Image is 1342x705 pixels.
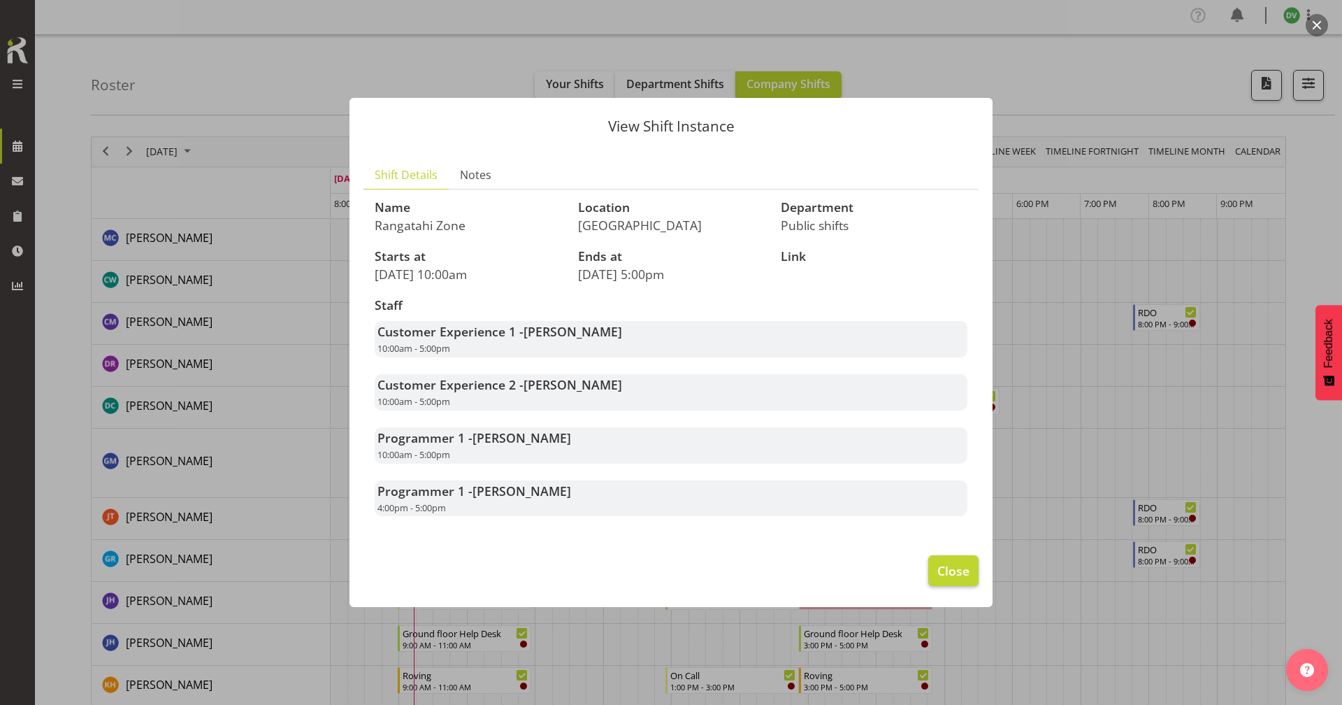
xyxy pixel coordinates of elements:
[937,562,969,580] span: Close
[524,376,622,393] span: [PERSON_NAME]
[578,201,765,215] h3: Location
[377,483,571,499] strong: Programmer 1 -
[377,342,450,355] span: 10:00am - 5:00pm
[375,266,561,282] p: [DATE] 10:00am
[377,323,622,340] strong: Customer Experience 1 -
[781,250,967,264] h3: Link
[377,429,571,446] strong: Programmer 1 -
[377,395,450,408] span: 10:00am - 5:00pm
[375,299,967,313] h3: Staff
[377,448,450,461] span: 10:00am - 5:00pm
[375,250,561,264] h3: Starts at
[1300,663,1314,677] img: help-xxl-2.png
[1315,305,1342,400] button: Feedback - Show survey
[578,266,765,282] p: [DATE] 5:00pm
[781,201,967,215] h3: Department
[578,250,765,264] h3: Ends at
[375,166,438,183] span: Shift Details
[377,376,622,393] strong: Customer Experience 2 -
[781,218,967,233] p: Public shifts
[928,555,979,586] button: Close
[472,483,571,499] span: [PERSON_NAME]
[578,218,765,233] p: [GEOGRAPHIC_DATA]
[375,201,561,215] h3: Name
[377,501,446,514] span: 4:00pm - 5:00pm
[460,166,491,183] span: Notes
[472,429,571,446] span: [PERSON_NAME]
[524,323,622,340] span: [PERSON_NAME]
[363,119,979,134] p: View Shift Instance
[1322,319,1335,368] span: Feedback
[375,218,561,233] p: Rangatahi Zone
